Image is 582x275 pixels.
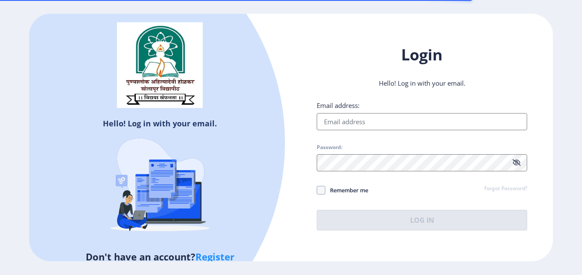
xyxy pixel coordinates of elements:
img: Recruitment%20Agencies%20(%20verification).svg [85,121,235,250]
span: Remember me [325,185,368,195]
label: Password: [317,144,342,151]
a: Register [195,250,234,263]
img: solapur_logo.png [117,22,203,108]
label: Email address: [317,101,360,110]
p: Hello! Log in with your email. [317,79,527,87]
input: Email address [317,113,527,130]
h1: Login [317,45,527,65]
button: Log In [317,210,527,230]
h5: Don't have an account? [36,250,285,263]
a: Forgot Password? [484,185,527,193]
